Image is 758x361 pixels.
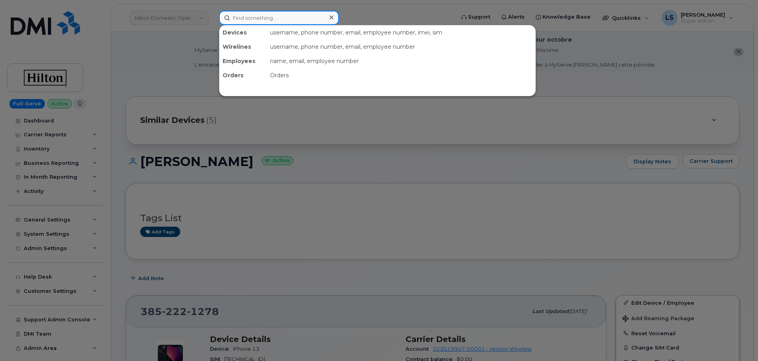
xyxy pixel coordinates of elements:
div: Devices [219,25,267,40]
div: name, email, employee number [267,54,535,68]
div: Wirelines [219,40,267,54]
div: Orders [267,68,535,82]
div: Orders [219,68,267,82]
div: username, phone number, email, employee number [267,40,535,54]
iframe: Messenger Launcher [724,327,752,355]
div: Employees [219,54,267,68]
div: username, phone number, email, employee number, imei, sim [267,25,535,40]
